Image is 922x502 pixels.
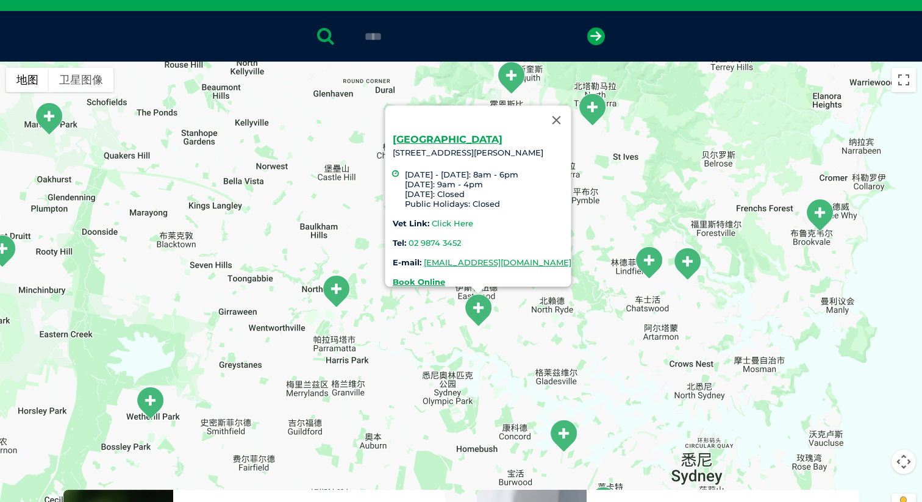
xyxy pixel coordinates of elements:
[463,293,493,327] div: West Ryde
[577,93,607,126] div: Ku-ring-gai
[542,106,571,135] button: 关闭
[892,450,916,474] button: 地图镜头控件
[548,419,579,453] div: Five Dock
[432,218,473,228] a: Click Here
[892,68,916,92] button: 切换全屏视图
[49,68,113,92] button: 显示卫星图像
[393,277,445,287] a: Book Online
[393,238,406,248] strong: Tel:
[804,198,835,232] div: Brookvale
[496,61,526,95] div: Hornsby
[393,135,571,287] div: [STREET_ADDRESS][PERSON_NAME]
[6,68,49,92] button: 显示街道地图
[405,170,571,209] li: [DATE] - [DATE]: 8am - 6pm [DATE]: 9am - 4pm [DATE]: Closed Public Holidays: Closed
[409,238,461,248] a: 02 9874 3452
[672,247,702,281] div: Chatswood
[393,134,502,145] a: [GEOGRAPHIC_DATA]
[34,102,64,135] div: Marsden Park
[321,274,351,308] div: North Parramatta
[393,218,429,228] strong: Vet Link:
[634,246,664,279] div: Roseville
[135,386,165,420] div: Wetherill Park
[424,257,571,267] a: [EMAIL_ADDRESS][DOMAIN_NAME]
[393,257,421,267] strong: E-mail:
